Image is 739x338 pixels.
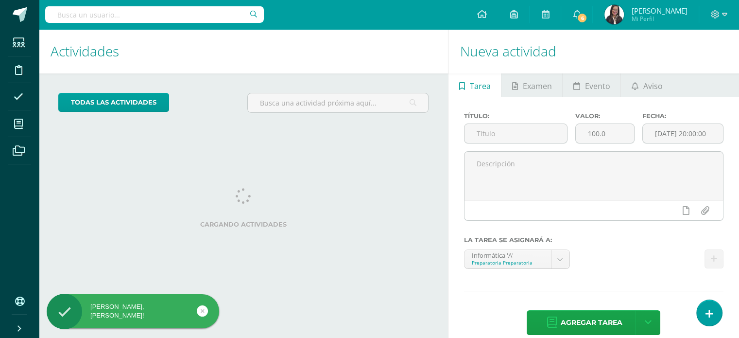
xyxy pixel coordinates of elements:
span: Mi Perfil [631,15,687,23]
label: Cargando actividades [58,221,429,228]
span: [PERSON_NAME] [631,6,687,16]
span: Agregar tarea [560,311,622,335]
label: Fecha: [642,112,723,120]
a: Examen [501,73,562,97]
img: a3c8d07216cdad22dba3c6a6613c3355.png [604,5,624,24]
span: Aviso [643,74,663,98]
h1: Nueva actividad [460,29,727,73]
a: Evento [563,73,620,97]
a: todas las Actividades [58,93,169,112]
span: 6 [577,13,587,23]
span: Examen [523,74,552,98]
input: Título [464,124,567,143]
div: [PERSON_NAME], [PERSON_NAME]! [47,302,219,320]
label: La tarea se asignará a: [464,236,723,244]
span: Tarea [470,74,491,98]
a: Tarea [448,73,501,97]
h1: Actividades [51,29,436,73]
label: Valor: [575,112,635,120]
div: Preparatoria Preparatoria [472,259,544,266]
input: Puntos máximos [576,124,634,143]
label: Título: [464,112,567,120]
div: Informática 'A' [472,250,544,259]
span: Evento [585,74,610,98]
input: Fecha de entrega [643,124,723,143]
input: Busca una actividad próxima aquí... [248,93,428,112]
a: Aviso [621,73,673,97]
input: Busca un usuario... [45,6,264,23]
a: Informática 'A'Preparatoria Preparatoria [464,250,569,268]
